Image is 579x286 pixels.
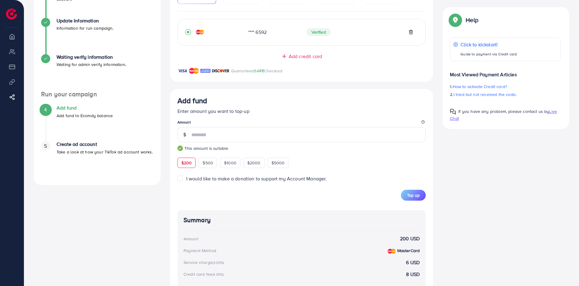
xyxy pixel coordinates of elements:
h4: Waiting verify information [57,54,126,60]
img: guide [177,146,183,151]
p: Most Viewed Payment Articles [450,66,561,78]
iframe: Chat [553,259,574,281]
img: credit [196,30,204,35]
h4: Add fund [57,105,113,111]
p: Guide to payment via Credit card [460,51,517,58]
span: I would like to make a donation to support my Account Manager. [186,175,327,182]
p: Take a look at how your TikTok ad account works. [57,148,153,156]
strong: 200 USD [400,235,420,242]
span: Add credit card [289,53,322,60]
img: brand [177,67,187,74]
span: $1000 [224,160,236,166]
p: Enter amount you want to top-up [177,107,426,115]
span: I tried but not received the code. [454,91,516,97]
p: Click to kickstart! [460,41,517,48]
img: brand [189,67,199,74]
span: 4 [44,106,47,113]
p: Add fund to Ecomdy balance [57,112,113,119]
span: $5000 [272,160,285,166]
p: Waiting for admin verify information. [57,61,126,68]
span: Verified [307,28,331,36]
span: SAFE [254,68,264,74]
h4: Run your campaign [34,90,161,98]
div: Payment Method [184,248,216,254]
img: brand [212,67,229,74]
small: (4.00%) [212,272,224,277]
small: This amount is suitable [177,145,426,151]
h4: Update Information [57,18,114,24]
img: credit [388,249,396,254]
span: Top up [407,192,420,198]
img: Popup guide [450,109,456,115]
small: (3.00%) [213,260,224,265]
li: Create ad account [34,141,161,178]
img: Popup guide [450,15,461,25]
span: How to activate Credit card? [453,84,507,90]
span: 5 [44,143,47,150]
h3: Add fund [177,96,207,105]
h4: Summary [184,216,420,224]
h4: Create ad account [57,141,153,147]
div: Amount [184,236,198,242]
span: $200 [181,160,192,166]
div: Credit card fee [184,271,226,277]
button: Top up [401,190,426,201]
span: $2000 [247,160,261,166]
p: 2. [450,91,561,98]
p: 1. [450,83,561,90]
div: Service charge [184,259,226,265]
svg: record circle [185,29,191,35]
span: $500 [203,160,213,166]
strong: 8 USD [406,271,420,278]
strong: MasterCard [397,248,420,254]
img: logo [6,8,17,19]
li: Update Information [34,18,161,54]
p: Help [466,16,478,24]
strong: 6 USD [406,259,420,266]
li: Waiting verify information [34,54,161,90]
span: If you have any problem, please contact us by [458,108,549,114]
legend: Amount [177,120,426,127]
li: Add fund [34,105,161,141]
img: brand [200,67,210,74]
p: Guaranteed Checkout [231,67,283,74]
p: Information for run campaign. [57,25,114,32]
